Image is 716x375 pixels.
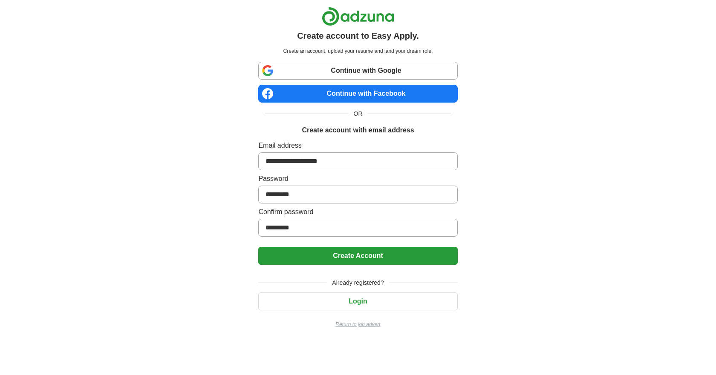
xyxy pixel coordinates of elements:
h1: Create account to Easy Apply. [297,29,419,42]
button: Login [258,292,457,310]
label: Confirm password [258,207,457,217]
label: Password [258,174,457,184]
h1: Create account with email address [302,125,414,135]
a: Return to job advert [258,321,457,328]
span: Already registered? [327,278,389,287]
a: Login [258,298,457,305]
p: Create an account, upload your resume and land your dream role. [260,47,456,55]
button: Create Account [258,247,457,265]
img: Adzuna logo [322,7,394,26]
a: Continue with Google [258,62,457,80]
span: OR [349,109,368,118]
a: Continue with Facebook [258,85,457,103]
label: Email address [258,140,457,151]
